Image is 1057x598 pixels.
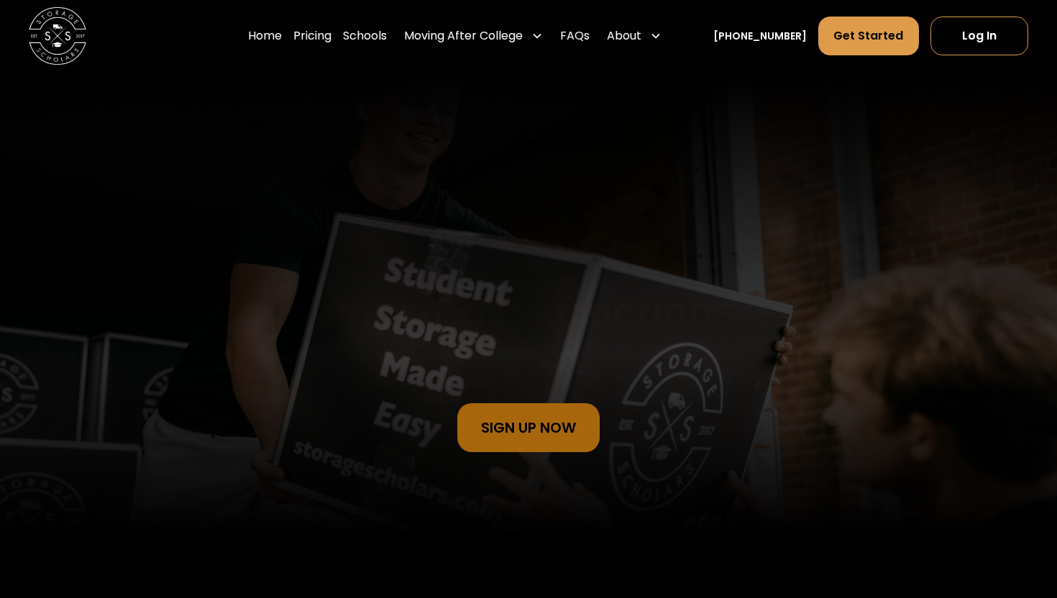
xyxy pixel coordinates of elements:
[404,27,523,45] div: Moving After College
[457,403,599,452] a: sign Up Now
[29,7,86,65] img: Storage Scholars main logo
[930,17,1028,55] a: Log In
[713,29,807,44] a: [PHONE_NUMBER]
[322,290,736,334] h1: Packing Instructions
[560,16,590,56] a: FAQs
[481,420,577,435] div: sign Up Now
[29,7,86,65] a: home
[398,16,549,56] div: Moving After College
[216,356,841,380] div: NEW TO 2024: All packing supplies will be shipped directly to you!
[607,27,641,45] div: About
[293,16,331,56] a: Pricing
[818,17,918,55] a: Get Started
[343,16,387,56] a: Schools
[601,16,667,56] div: About
[248,16,282,56] a: Home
